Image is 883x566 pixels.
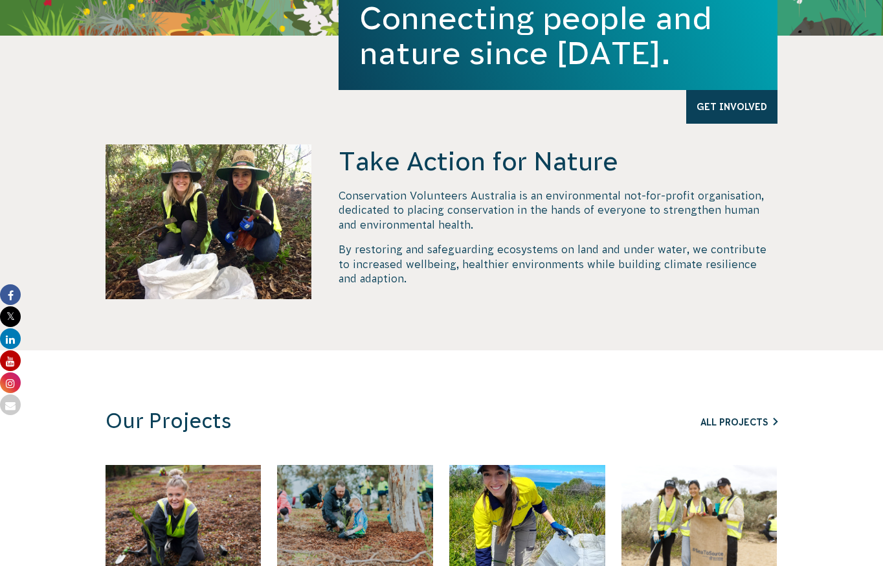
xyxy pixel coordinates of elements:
h4: Take Action for Nature [339,144,777,178]
h3: Our Projects [106,409,603,434]
p: Conservation Volunteers Australia is an environmental not-for-profit organisation, dedicated to p... [339,188,777,232]
h1: Connecting people and nature since [DATE]. [359,1,757,71]
p: By restoring and safeguarding ecosystems on land and under water, we contribute to increased well... [339,242,777,286]
a: Get Involved [686,90,777,124]
a: All Projects [700,417,777,427]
